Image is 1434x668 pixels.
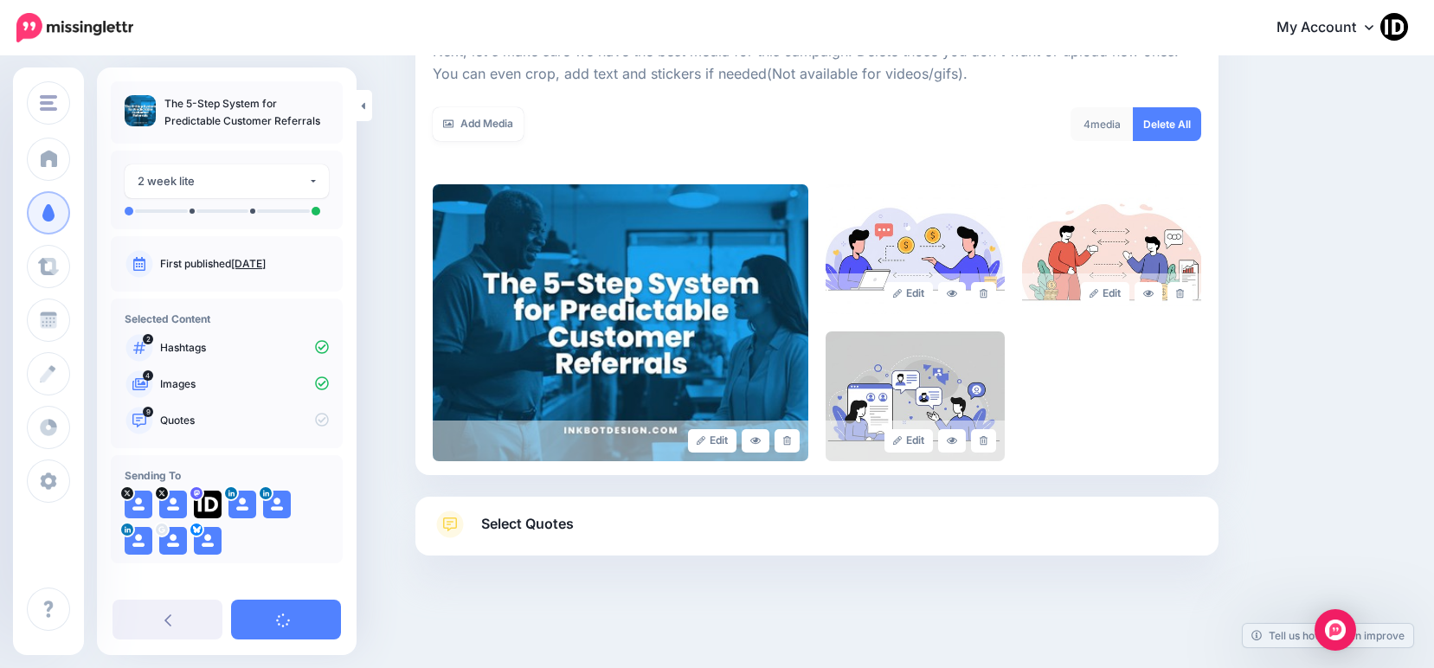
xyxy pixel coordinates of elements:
img: PU4KGAEMIGSTG42SFNDIDE1HDVAU88Q5_large.jpg [826,184,1005,314]
a: Edit [884,429,934,453]
h4: Sending To [125,469,329,482]
div: 2 week lite [138,171,308,191]
img: user_default_image.png [263,491,291,518]
img: 1416afaa63fe6c1c293922c1f599f990_thumb.jpg [125,95,156,126]
img: 1416afaa63fe6c1c293922c1f599f990_large.jpg [433,184,808,461]
a: My Account [1259,7,1408,49]
span: 9 [143,407,153,417]
div: Select Media [433,32,1201,461]
img: user_default_image.png [125,491,152,518]
p: Hashtags [160,340,329,356]
span: 4 [143,370,153,381]
p: The 5-Step System for Predictable Customer Referrals [164,95,329,130]
p: First published [160,256,329,272]
img: user_default_image.png [194,527,222,555]
img: user_default_image.png [159,527,187,555]
a: Edit [884,282,934,305]
div: media [1071,107,1134,141]
p: Next, let's make sure we have the best media for this campaign. Delete those you don't want or up... [433,41,1201,86]
a: Edit [1081,282,1130,305]
img: 1e48ff9f2243147a-86290.png [194,491,222,518]
img: user_default_image.png [228,491,256,518]
img: XZOQMEZ9WOL4X8W1ZWGIZO27826N1BS6_large.jpg [1022,184,1201,314]
img: menu.png [40,95,57,111]
span: 4 [1084,118,1090,131]
a: Edit [688,429,737,453]
button: 2 week lite [125,164,329,198]
a: Add Media [433,107,524,141]
span: 2 [143,334,153,344]
p: Quotes [160,413,329,428]
a: Delete All [1133,107,1201,141]
h4: Selected Content [125,312,329,325]
a: Select Quotes [433,511,1201,556]
span: Select Quotes [481,512,574,536]
img: user_default_image.png [159,491,187,518]
div: Open Intercom Messenger [1315,609,1356,651]
img: user_default_image.png [125,527,152,555]
img: 93AYH7YBPQK6O5UD43REF49E2I9SNMZE_large.jpg [826,331,1005,461]
a: [DATE] [231,257,266,270]
img: Missinglettr [16,13,133,42]
a: Tell us how we can improve [1243,624,1413,647]
p: Images [160,376,329,392]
